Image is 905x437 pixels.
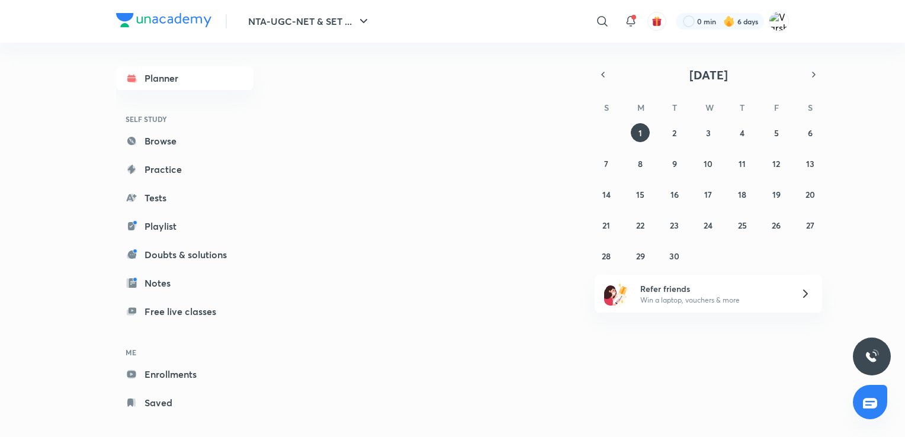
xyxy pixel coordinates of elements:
[638,127,642,139] abbr: September 1, 2025
[602,220,610,231] abbr: September 21, 2025
[672,102,677,113] abbr: Tuesday
[604,282,628,306] img: referral
[665,246,684,265] button: September 30, 2025
[597,154,616,173] button: September 7, 2025
[597,246,616,265] button: September 28, 2025
[723,15,735,27] img: streak
[631,123,650,142] button: September 1, 2025
[699,154,718,173] button: September 10, 2025
[769,11,789,31] img: Varsha V
[801,123,820,142] button: September 6, 2025
[704,220,713,231] abbr: September 24, 2025
[611,66,805,83] button: [DATE]
[670,189,679,200] abbr: September 16, 2025
[767,123,786,142] button: September 5, 2025
[597,185,616,204] button: September 14, 2025
[637,102,644,113] abbr: Monday
[706,127,711,139] abbr: September 3, 2025
[669,250,679,262] abbr: September 30, 2025
[636,250,645,262] abbr: September 29, 2025
[638,158,643,169] abbr: September 8, 2025
[597,216,616,234] button: September 21, 2025
[808,127,813,139] abbr: September 6, 2025
[699,216,718,234] button: September 24, 2025
[738,220,747,231] abbr: September 25, 2025
[774,102,779,113] abbr: Friday
[116,243,253,266] a: Doubts & solutions
[116,129,253,153] a: Browse
[116,13,211,30] a: Company Logo
[636,189,644,200] abbr: September 15, 2025
[772,158,780,169] abbr: September 12, 2025
[774,127,779,139] abbr: September 5, 2025
[116,158,253,181] a: Practice
[116,362,253,386] a: Enrollments
[808,102,813,113] abbr: Saturday
[806,158,814,169] abbr: September 13, 2025
[116,66,253,90] a: Planner
[604,102,609,113] abbr: Sunday
[640,282,786,295] h6: Refer friends
[116,186,253,210] a: Tests
[699,185,718,204] button: September 17, 2025
[631,154,650,173] button: September 8, 2025
[772,220,781,231] abbr: September 26, 2025
[602,250,611,262] abbr: September 28, 2025
[689,67,728,83] span: [DATE]
[116,342,253,362] h6: ME
[672,127,676,139] abbr: September 2, 2025
[772,189,781,200] abbr: September 19, 2025
[801,216,820,234] button: September 27, 2025
[733,216,752,234] button: September 25, 2025
[733,123,752,142] button: September 4, 2025
[767,216,786,234] button: September 26, 2025
[631,185,650,204] button: September 15, 2025
[604,158,608,169] abbr: September 7, 2025
[116,271,253,295] a: Notes
[805,189,815,200] abbr: September 20, 2025
[704,189,712,200] abbr: September 17, 2025
[704,158,713,169] abbr: September 10, 2025
[801,154,820,173] button: September 13, 2025
[767,154,786,173] button: September 12, 2025
[116,109,253,129] h6: SELF STUDY
[647,12,666,31] button: avatar
[116,13,211,27] img: Company Logo
[602,189,611,200] abbr: September 14, 2025
[672,158,677,169] abbr: September 9, 2025
[767,185,786,204] button: September 19, 2025
[806,220,814,231] abbr: September 27, 2025
[116,214,253,238] a: Playlist
[665,123,684,142] button: September 2, 2025
[640,295,786,306] p: Win a laptop, vouchers & more
[738,189,746,200] abbr: September 18, 2025
[241,9,378,33] button: NTA-UGC-NET & SET ...
[116,391,253,414] a: Saved
[116,300,253,323] a: Free live classes
[740,127,744,139] abbr: September 4, 2025
[733,185,752,204] button: September 18, 2025
[801,185,820,204] button: September 20, 2025
[699,123,718,142] button: September 3, 2025
[733,154,752,173] button: September 11, 2025
[665,185,684,204] button: September 16, 2025
[705,102,714,113] abbr: Wednesday
[740,102,744,113] abbr: Thursday
[865,349,879,364] img: ttu
[670,220,679,231] abbr: September 23, 2025
[665,154,684,173] button: September 9, 2025
[652,16,662,27] img: avatar
[636,220,644,231] abbr: September 22, 2025
[631,246,650,265] button: September 29, 2025
[631,216,650,234] button: September 22, 2025
[739,158,746,169] abbr: September 11, 2025
[665,216,684,234] button: September 23, 2025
